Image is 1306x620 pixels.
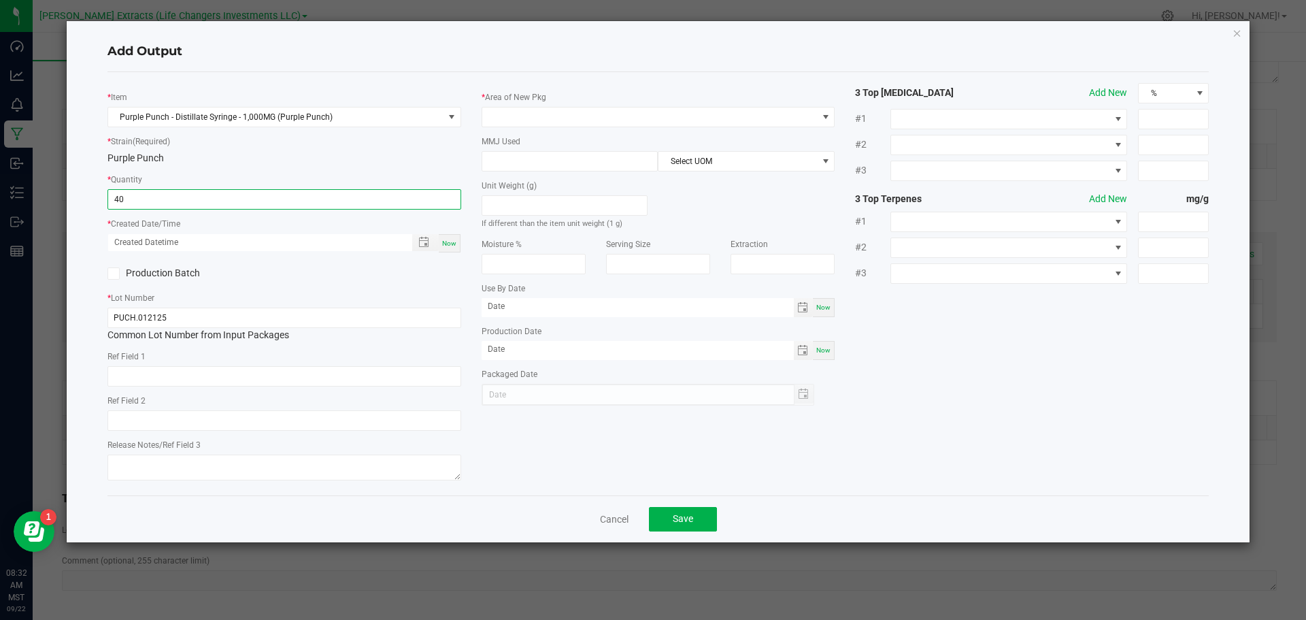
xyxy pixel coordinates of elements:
[111,218,180,230] label: Created Date/Time
[816,304,831,311] span: Now
[794,298,814,317] span: Toggle calendar
[890,212,1127,232] span: NO DATA FOUND
[482,135,520,148] label: MMJ Used
[107,152,164,163] span: Purple Punch
[14,511,54,552] iframe: Resource center
[606,238,650,250] label: Serving Size
[1089,86,1127,100] button: Add New
[658,152,817,171] span: Select UOM
[1139,84,1191,103] span: %
[482,368,537,380] label: Packaged Date
[890,161,1127,181] span: NO DATA FOUND
[731,238,768,250] label: Extraction
[111,91,127,103] label: Item
[855,214,890,229] span: #1
[107,266,274,280] label: Production Batch
[890,135,1127,155] span: NO DATA FOUND
[855,266,890,280] span: #3
[111,135,170,148] label: Strain
[855,240,890,255] span: #2
[40,509,56,525] iframe: Resource center unread badge
[673,513,693,524] span: Save
[107,439,201,451] label: Release Notes/Ref Field 3
[794,341,814,360] span: Toggle calendar
[855,192,997,206] strong: 3 Top Terpenes
[107,350,146,363] label: Ref Field 1
[107,308,461,342] div: Common Lot Number from Input Packages
[108,234,398,251] input: Created Datetime
[107,395,146,407] label: Ref Field 2
[412,234,439,251] span: Toggle popup
[482,180,537,192] label: Unit Weight (g)
[485,91,546,103] label: Area of New Pkg
[816,346,831,354] span: Now
[855,137,890,152] span: #2
[890,263,1127,284] span: NO DATA FOUND
[482,325,541,338] label: Production Date
[482,238,522,250] label: Moisture %
[111,292,154,304] label: Lot Number
[107,43,1209,61] h4: Add Output
[482,219,622,228] small: If different than the item unit weight (1 g)
[111,174,142,186] label: Quantity
[600,512,629,526] a: Cancel
[855,112,890,126] span: #1
[649,507,717,532] button: Save
[855,86,997,100] strong: 3 Top [MEDICAL_DATA]
[1138,192,1209,206] strong: mg/g
[482,341,794,358] input: Date
[482,282,525,295] label: Use By Date
[890,109,1127,129] span: NO DATA FOUND
[133,137,170,146] span: (Required)
[108,108,443,127] span: Purple Punch - Distillate Syringe - 1,000MG (Purple Punch)
[890,238,1127,258] span: NO DATA FOUND
[482,298,794,315] input: Date
[442,240,456,247] span: Now
[855,163,890,178] span: #3
[1089,192,1127,206] button: Add New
